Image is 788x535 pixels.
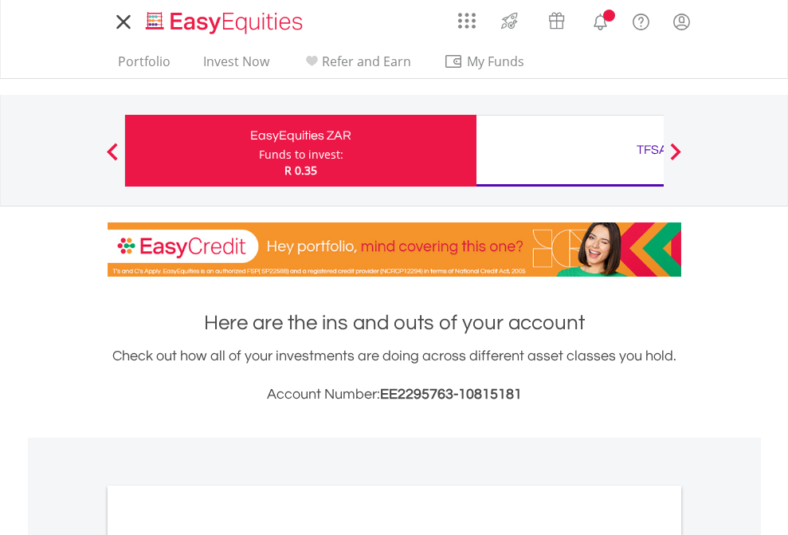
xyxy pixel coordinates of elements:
a: AppsGrid [448,4,486,30]
div: EasyEquities ZAR [135,124,467,147]
span: My Funds [444,51,548,72]
span: EE2295763-10815181 [380,387,522,402]
button: Next [660,151,692,167]
a: My Profile [661,4,702,39]
a: Home page [139,4,309,36]
button: Previous [96,151,128,167]
a: Refer and Earn [296,53,418,78]
img: vouchers-v2.svg [543,8,570,33]
h1: Here are the ins and outs of your account [108,309,681,337]
a: FAQ's and Support [621,4,661,36]
a: Vouchers [533,4,580,33]
a: Notifications [580,4,621,36]
span: Refer and Earn [322,53,411,70]
span: R 0.35 [284,163,317,178]
img: grid-menu-icon.svg [458,12,476,30]
img: thrive-v2.svg [496,8,523,33]
h3: Account Number: [108,384,681,406]
img: EasyCredit Promotion Banner [108,222,681,277]
img: EasyEquities_Logo.png [143,10,309,36]
a: Invest Now [197,53,276,78]
div: Check out how all of your investments are doing across different asset classes you hold. [108,345,681,406]
div: Funds to invest: [259,147,343,163]
a: Portfolio [112,53,177,78]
